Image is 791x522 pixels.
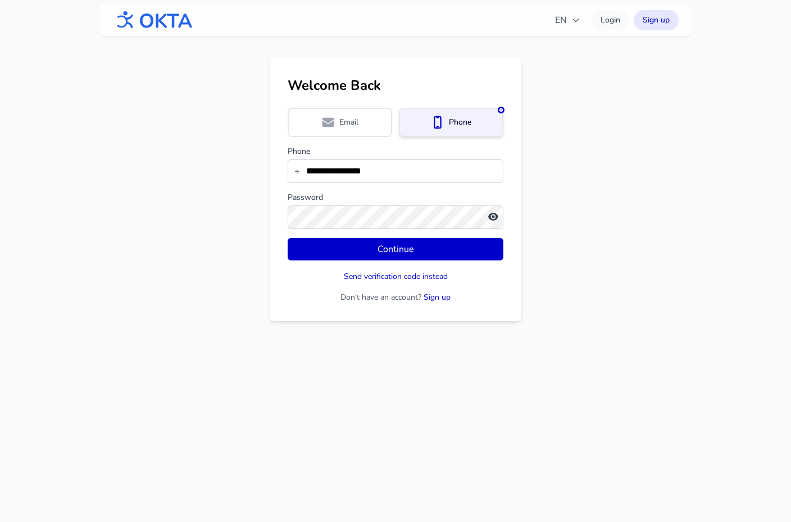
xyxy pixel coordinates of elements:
button: Continue [288,238,503,260]
a: Sign up [424,292,451,303]
img: OKTA logo [112,6,193,35]
button: Send verification code instead [344,271,448,282]
span: Phone [449,117,471,128]
a: Sign up [634,10,679,30]
p: Don't have an account? [288,292,503,303]
span: EN [555,13,580,27]
label: Phone [288,146,503,157]
h1: Welcome Back [288,76,503,94]
span: Email [339,117,358,128]
label: Password [288,192,503,203]
button: EN [548,9,587,31]
span: + [294,164,300,178]
a: Login [592,10,629,30]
